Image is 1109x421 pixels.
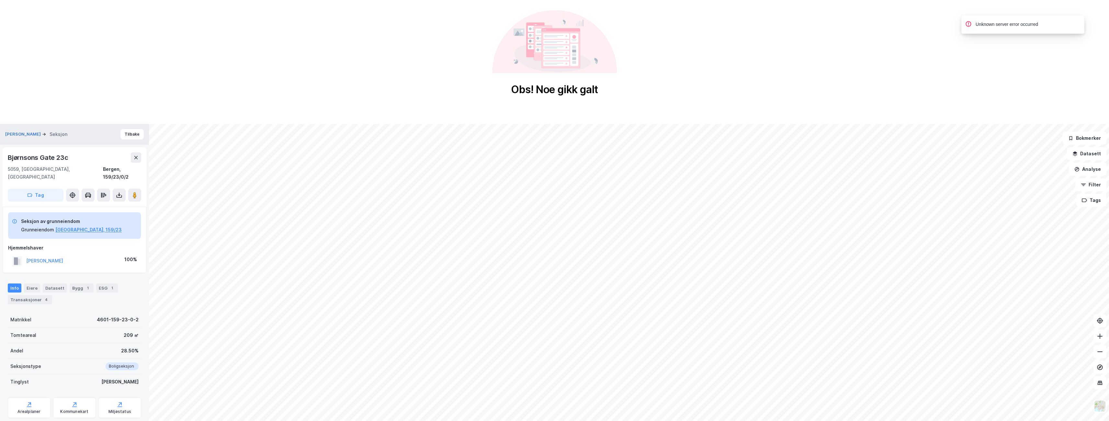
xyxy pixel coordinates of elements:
div: Matrikkel [10,316,31,324]
button: Tag [8,189,63,202]
div: ESG [96,283,118,293]
button: Datasett [1067,147,1106,160]
div: 4 [43,296,50,303]
button: [GEOGRAPHIC_DATA], 159/23 [55,226,122,234]
iframe: Chat Widget [1077,390,1109,421]
div: Datasett [43,283,67,293]
div: Grunneiendom [21,226,54,234]
div: 100% [124,256,137,263]
div: Seksjon [50,130,67,138]
div: Info [8,283,21,293]
button: [PERSON_NAME] [5,131,42,138]
div: Miljøstatus [108,409,131,414]
div: 4601-159-23-0-2 [97,316,139,324]
div: 1 [85,285,91,291]
button: Filter [1075,178,1106,191]
div: Tomteareal [10,331,36,339]
button: Tilbake [120,129,144,139]
button: Tags [1076,194,1106,207]
div: Tinglyst [10,378,29,386]
div: [PERSON_NAME] [101,378,139,386]
div: 209 ㎡ [124,331,139,339]
div: Transaksjoner [8,295,52,304]
div: Seksjonstype [10,362,41,370]
button: Bokmerker [1063,132,1106,145]
div: Obs! Noe gikk galt [511,83,598,96]
div: 28.50% [121,347,139,355]
div: Kontrollprogram for chat [1077,390,1109,421]
div: Hjemmelshaver [8,244,141,252]
div: 5059, [GEOGRAPHIC_DATA], [GEOGRAPHIC_DATA] [8,165,103,181]
div: 1 [109,285,115,291]
div: Bjørnsons Gate 23c [8,152,69,163]
div: Bygg [70,283,94,293]
div: Seksjon av grunneiendom [21,217,122,225]
div: Kommunekart [60,409,88,414]
div: Unknown server error occurred [976,21,1038,28]
div: Bergen, 159/23/0/2 [103,165,141,181]
div: Andel [10,347,23,355]
div: Arealplaner [17,409,40,414]
button: Analyse [1069,163,1106,176]
div: Eiere [24,283,40,293]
